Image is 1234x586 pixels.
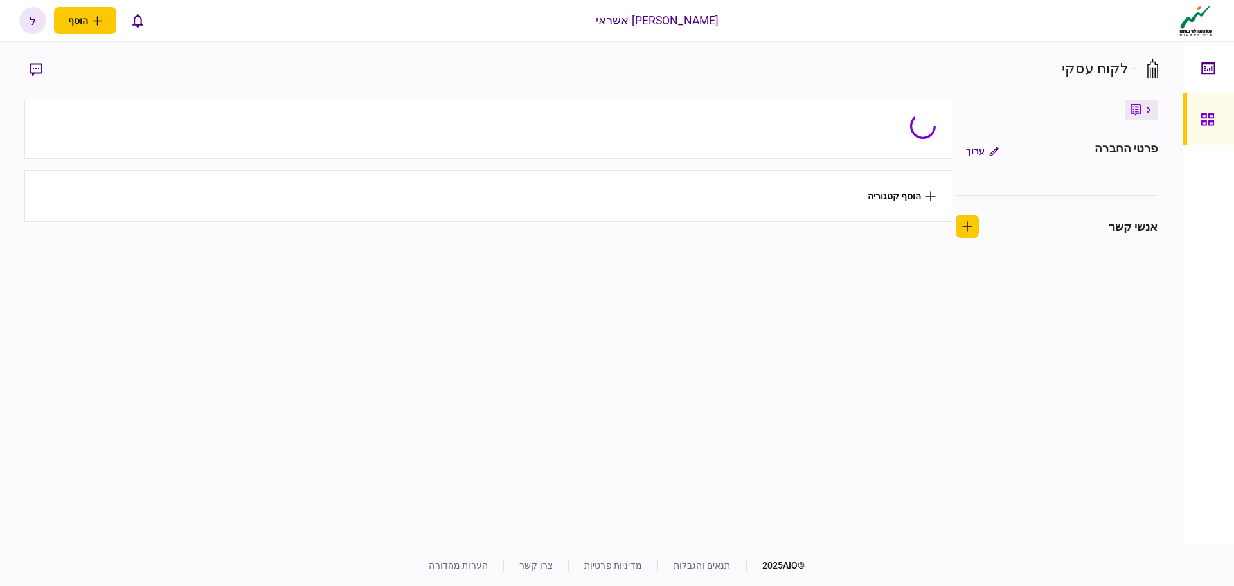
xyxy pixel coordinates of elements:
div: [PERSON_NAME] אשראי [596,12,719,29]
div: פרטי החברה [1095,140,1158,163]
button: ערוך [956,140,1009,163]
button: ל [19,7,46,34]
a: מדיניות פרטיות [584,560,642,571]
a: צרו קשר [519,560,553,571]
div: © 2025 AIO [746,559,805,572]
button: פתח תפריט להוספת לקוח [54,7,116,34]
div: - לקוח עסקי [1062,58,1136,79]
a: הערות מהדורה [429,560,488,571]
button: פתח רשימת התראות [124,7,151,34]
div: אנשי קשר [1109,218,1158,235]
button: הוסף קטגוריה [868,191,936,201]
a: תנאים והגבלות [674,560,731,571]
img: client company logo [1177,5,1215,37]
